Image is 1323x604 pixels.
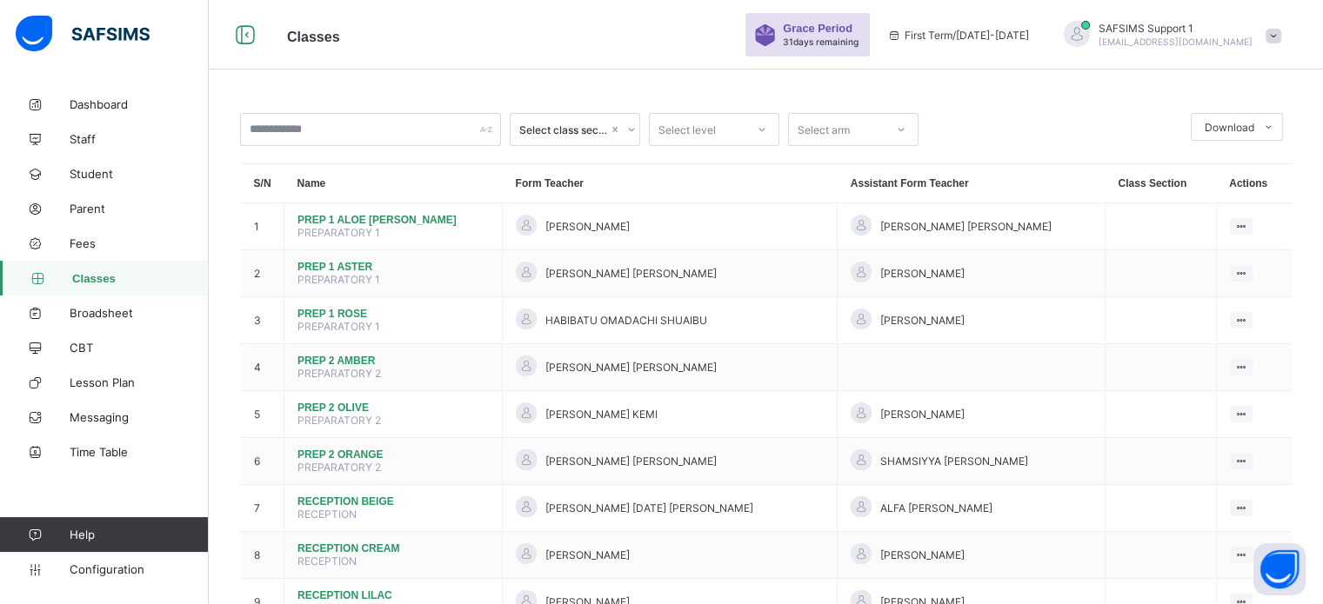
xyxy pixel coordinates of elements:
[297,542,489,554] span: RECEPTION CREAM
[545,455,717,468] span: [PERSON_NAME] [PERSON_NAME]
[783,37,859,47] span: 31 days remaining
[297,367,381,380] span: PREPARATORY 2
[545,314,707,327] span: HABIBATU OMADACHI SHUAIBU
[1253,543,1306,595] button: Open asap
[545,501,753,514] span: [PERSON_NAME] [DATE] [PERSON_NAME]
[70,132,209,146] span: Staff
[72,272,209,285] span: Classes
[70,97,209,111] span: Dashboard
[502,164,837,203] th: Form Teacher
[838,164,1106,203] th: Assistant Form Teacher
[297,214,489,226] span: PREP 1 ALOE [PERSON_NAME]
[297,448,489,461] span: PREP 2 ORANGE
[241,485,284,532] td: 7
[1105,164,1216,203] th: Class Section
[880,455,1028,468] span: SHAMSIYYA [PERSON_NAME]
[297,589,489,601] span: RECEPTION LILAC
[70,375,209,389] span: Lesson Plan
[297,554,357,567] span: RECEPTION
[16,16,150,52] img: safsims
[754,24,776,46] img: sticker-purple.71386a28dfed39d6af7621340158ba97.svg
[297,226,380,239] span: PREPARATORY 1
[70,202,209,216] span: Parent
[1099,37,1253,47] span: [EMAIL_ADDRESS][DOMAIN_NAME]
[880,220,1052,233] span: [PERSON_NAME] [PERSON_NAME]
[241,164,284,203] th: S/N
[241,438,284,485] td: 6
[297,273,380,286] span: PREPARATORY 1
[297,320,380,333] span: PREPARATORY 1
[798,113,850,146] div: Select arm
[297,261,489,273] span: PREP 1 ASTER
[284,164,503,203] th: Name
[297,508,357,521] span: RECEPTION
[297,308,489,320] span: PREP 1 ROSE
[70,562,208,576] span: Configuration
[241,344,284,391] td: 4
[880,267,965,280] span: [PERSON_NAME]
[70,306,209,320] span: Broadsheet
[880,501,992,514] span: ALFA [PERSON_NAME]
[241,532,284,579] td: 8
[297,414,381,427] span: PREPARATORY 2
[1099,22,1253,35] span: SAFSIMS Support 1
[70,528,208,541] span: Help
[297,355,489,367] span: PREP 2 AMBER
[241,391,284,438] td: 5
[287,30,340,44] span: Classes
[545,548,630,561] span: [PERSON_NAME]
[545,267,717,280] span: [PERSON_NAME] [PERSON_NAME]
[880,548,965,561] span: [PERSON_NAME]
[241,297,284,344] td: 3
[658,113,716,146] div: Select level
[519,123,608,136] div: Select class section
[1205,121,1254,134] span: Download
[70,236,209,250] span: Fees
[880,314,965,327] span: [PERSON_NAME]
[887,29,1029,42] span: session/term information
[297,495,489,508] span: RECEPTION BEIGE
[1046,21,1290,50] div: SAFSIMS Support 1
[545,408,658,421] span: [PERSON_NAME] KEMI
[297,402,489,414] span: PREP 2 OLIVE
[545,361,717,374] span: [PERSON_NAME] [PERSON_NAME]
[241,250,284,297] td: 2
[241,203,284,250] td: 1
[880,408,965,421] span: [PERSON_NAME]
[70,410,209,424] span: Messaging
[545,220,630,233] span: [PERSON_NAME]
[70,167,209,181] span: Student
[70,341,209,355] span: CBT
[1216,164,1292,203] th: Actions
[70,445,209,459] span: Time Table
[297,461,381,474] span: PREPARATORY 2
[783,22,852,35] span: Grace Period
